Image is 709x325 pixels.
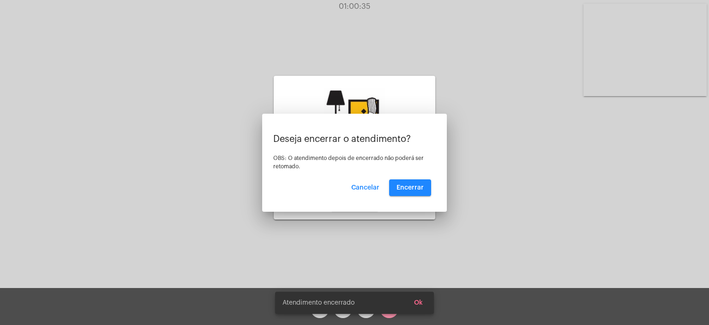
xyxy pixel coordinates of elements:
button: Encerrar [389,179,431,196]
span: Cancelar [351,184,379,191]
img: b0638e37-6cf5-c2ab-24d1-898c32f64f7f.jpg [324,88,384,153]
p: Deseja encerrar o atendimento? [273,134,436,144]
span: Encerrar [397,184,424,191]
span: Atendimento encerrado [282,298,354,307]
button: Cancelar [344,179,387,196]
span: OBS: O atendimento depois de encerrado não poderá ser retomado. [273,155,424,169]
span: Ok [414,300,423,306]
span: 01:00:35 [339,3,370,10]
